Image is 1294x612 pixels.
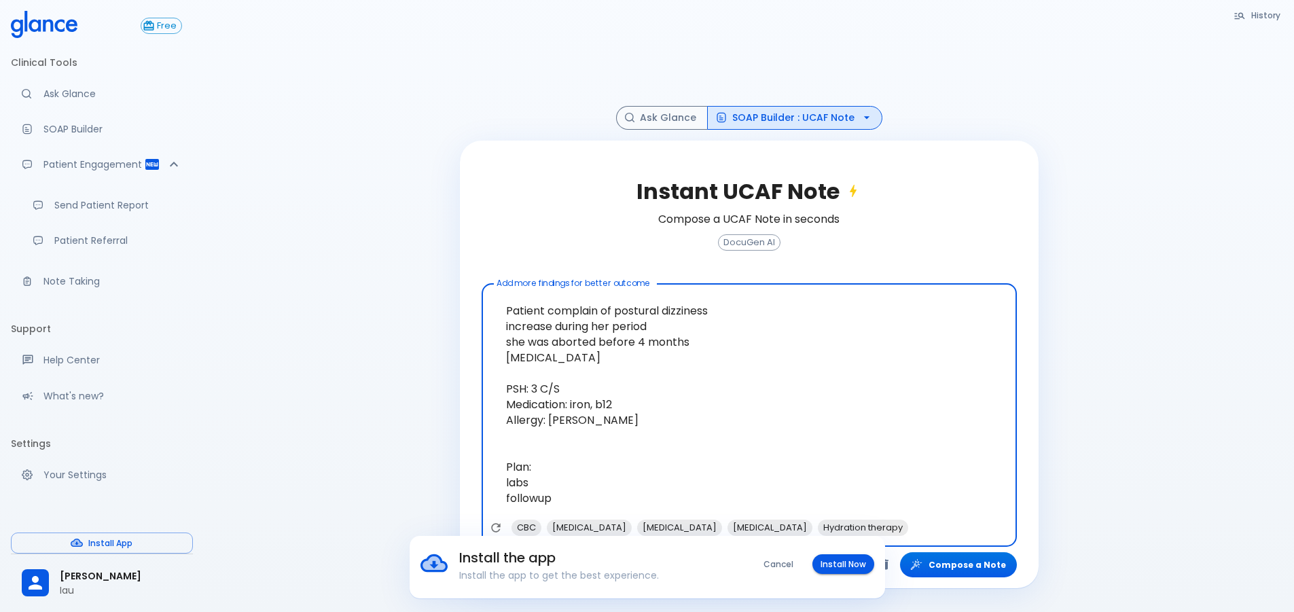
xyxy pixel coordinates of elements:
p: Iau [60,583,182,597]
li: Clinical Tools [11,46,193,79]
button: History [1227,5,1289,25]
a: Send a patient summary [22,190,193,220]
h6: Install the app [459,547,719,569]
span: Hydration therapy [818,520,908,535]
a: Docugen: Compose a clinical documentation in seconds [11,114,193,144]
a: Get help from our support team [11,345,193,375]
h2: Instant UCAF Note [636,179,861,204]
div: [PERSON_NAME]Iau [11,560,193,607]
a: Receive patient referrals [22,226,193,255]
label: Add more findings for better outcome [497,277,650,289]
p: What's new? [43,389,182,403]
a: Manage your settings [11,460,193,490]
button: Install App [11,533,193,554]
textarea: Patient complain of postural dizziness increase during her period she was aborted before 4 months... [491,289,1007,520]
p: Patient Engagement [43,158,144,171]
button: Install Now [812,554,874,574]
span: [MEDICAL_DATA] [727,520,812,535]
span: [PERSON_NAME] [60,569,182,583]
p: Ask Glance [43,87,182,101]
div: [MEDICAL_DATA] [637,520,722,536]
p: Note Taking [43,274,182,288]
p: Help Center [43,353,182,367]
div: Recent updates and feature releases [11,381,193,411]
li: Settings [11,427,193,460]
span: DocuGen AI [719,238,780,248]
p: Send Patient Report [54,198,182,212]
a: Moramiz: Find ICD10AM codes instantly [11,79,193,109]
div: Hydration therapy [818,520,908,536]
h6: Compose a UCAF Note in seconds [658,210,840,229]
div: CBC [511,520,541,536]
button: Ask Glance [616,106,708,130]
li: Support [11,312,193,345]
a: Click to view or change your subscription [141,18,193,34]
p: Your Settings [43,468,182,482]
span: [MEDICAL_DATA] [637,520,722,535]
p: Patient Referral [54,234,182,247]
span: Free [152,21,181,31]
button: SOAP Builder : UCAF Note [707,106,882,130]
span: [MEDICAL_DATA] [547,520,632,535]
div: Patient Reports & Referrals [11,149,193,179]
span: CBC [511,520,541,535]
div: [MEDICAL_DATA] [547,520,632,536]
a: Advanced note-taking [11,266,193,296]
button: Free [141,18,182,34]
p: Install the app to get the best experience. [459,569,719,582]
button: Cancel [755,554,802,574]
button: Refresh suggestions [486,518,506,538]
div: [MEDICAL_DATA] [727,520,812,536]
p: SOAP Builder [43,122,182,136]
